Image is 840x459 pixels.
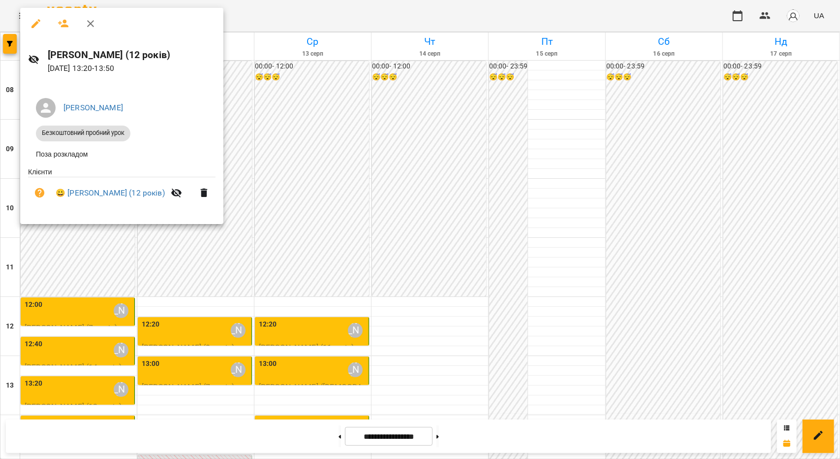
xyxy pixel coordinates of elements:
[28,167,216,213] ul: Клієнти
[28,145,216,163] li: Поза розкладом
[48,63,216,74] p: [DATE] 13:20 - 13:50
[56,187,165,199] a: 😀 [PERSON_NAME] (12 років)
[48,47,216,63] h6: [PERSON_NAME] (12 років)
[36,129,130,137] span: Безкоштовний пробний урок
[63,103,123,112] a: [PERSON_NAME]
[28,181,52,205] button: Візит ще не сплачено. Додати оплату?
